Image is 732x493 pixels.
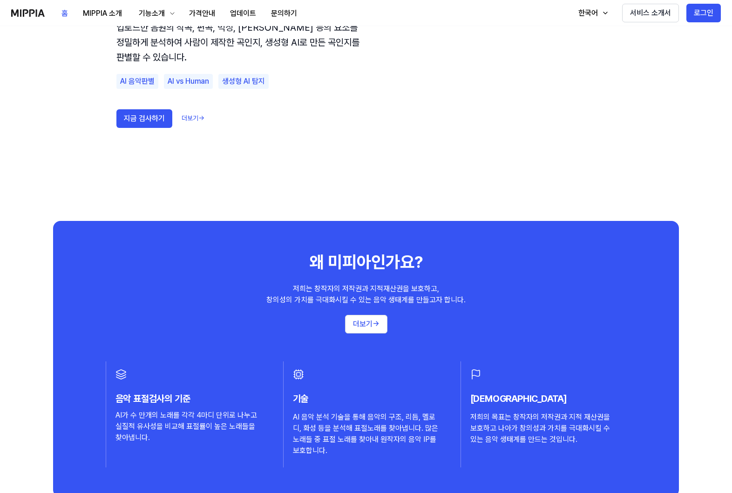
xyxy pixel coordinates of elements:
[116,74,158,89] div: AI 음악판별
[470,412,617,445] div: 저희의 목표는 창작자의 저작권과 지적 재산권을 보호하고 나아가 창의성과 가치를 극대화시킬 수 있는 음악 생태계를 만드는 것입니다.
[116,20,616,147] div: AI 판별기
[54,0,75,26] a: 홈
[576,7,600,19] div: 한국어
[75,4,129,23] button: MIPPIA 소개
[182,4,223,23] button: 가격안내
[264,4,305,23] button: 문의하기
[164,74,213,89] div: AI vs Human
[470,391,617,406] h3: [DEMOGRAPHIC_DATA]
[11,9,45,17] img: logo
[116,20,368,65] div: 업로드한 음원의 작곡, 편곡, 믹싱, [PERSON_NAME] 등의 요소를 정밀하게 분석하여 사람이 제작한 곡인지, 생성형 AI로 만든 곡인지를 판별할 수 있습니다.
[686,4,721,22] button: 로그인
[622,4,679,22] button: 서비스 소개서
[137,8,167,19] div: 기능소개
[182,114,204,123] a: 더보기→
[345,315,387,333] button: 더보기→
[569,4,615,22] button: 한국어
[129,4,182,23] button: 기능소개
[116,109,172,128] button: 지금 검사하기
[223,4,264,23] button: 업데이트
[310,251,422,274] div: 왜 미피아인가요?
[218,74,269,89] div: 생성형 AI 탐지
[293,412,440,456] div: AI 음악 분석 기술을 통해 음악의 구조, 리듬, 멜로디, 화성 등을 분석해 표절노래를 찾아냅니다. 많은 노래들 중 표절 노래를 찾아내 원작자의 음악 IP를 보호합니다.
[293,391,440,406] h3: 기술
[266,283,466,306] div: 저희는 창작자의 저작권과 지적재산권을 보호하고, 창의성의 가치를 극대화시킬 수 있는 음악 생태계를 만들고자 합니다.
[115,410,263,443] div: AI가 수 만개의 노래를 각각 4마디 단위로 나누고 실질적 유사성을 비교해 표절률이 높은 노래들을 찾아냅니다.
[54,4,75,23] button: 홈
[223,0,264,26] a: 업데이트
[115,391,263,406] h3: 음악 표절검사의 기준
